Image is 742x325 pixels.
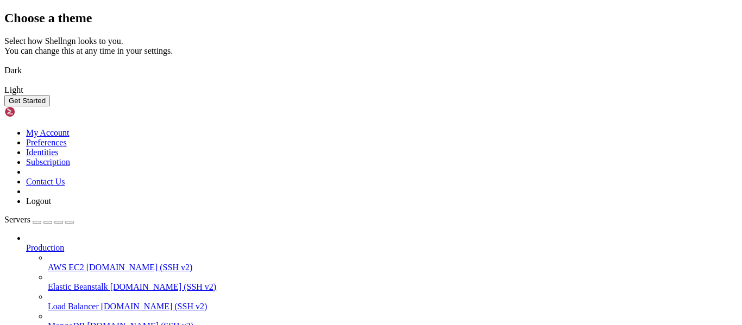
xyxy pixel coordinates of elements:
[26,128,70,137] a: My Account
[26,138,67,147] a: Preferences
[48,302,99,311] span: Load Balancer
[26,157,70,167] a: Subscription
[48,302,738,311] a: Load Balancer [DOMAIN_NAME] (SSH v2)
[48,282,108,291] span: Elastic Beanstalk
[86,263,193,272] span: [DOMAIN_NAME] (SSH v2)
[48,263,738,272] a: AWS EC2 [DOMAIN_NAME] (SSH v2)
[4,215,74,224] a: Servers
[4,66,738,75] div: Dark
[48,263,84,272] span: AWS EC2
[48,292,738,311] li: Load Balancer [DOMAIN_NAME] (SSH v2)
[4,106,67,117] img: Shellngn
[26,243,738,253] a: Production
[26,148,59,157] a: Identities
[26,177,65,186] a: Contact Us
[110,282,217,291] span: [DOMAIN_NAME] (SSH v2)
[48,253,738,272] li: AWS EC2 [DOMAIN_NAME] (SSH v2)
[4,95,50,106] button: Get Started
[48,272,738,292] li: Elastic Beanstalk [DOMAIN_NAME] (SSH v2)
[4,11,738,26] h2: Choose a theme
[4,215,30,224] span: Servers
[26,196,51,206] a: Logout
[48,282,738,292] a: Elastic Beanstalk [DOMAIN_NAME] (SSH v2)
[4,85,738,95] div: Light
[4,36,738,56] div: Select how Shellngn looks to you. You can change this at any time in your settings.
[26,243,64,252] span: Production
[101,302,207,311] span: [DOMAIN_NAME] (SSH v2)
